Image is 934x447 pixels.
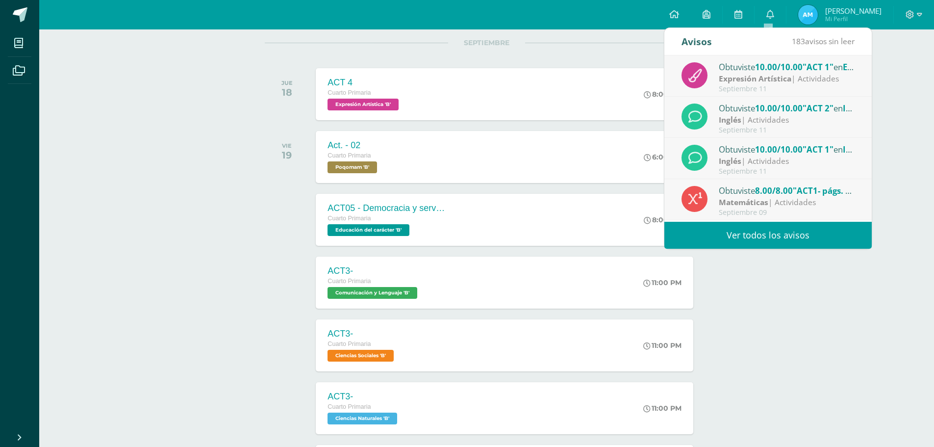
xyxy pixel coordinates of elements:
[328,278,371,285] span: Cuarto Primaria
[328,413,397,424] span: Ciencias Naturales 'B'
[792,36,805,47] span: 183
[719,60,855,73] div: Obtuviste en
[328,99,399,110] span: Expresión Artística 'B'
[644,215,682,224] div: 8:00 PM
[803,61,833,73] span: "ACT 1"
[719,197,855,208] div: | Actividades
[843,103,867,114] span: Inglés
[664,222,872,249] a: Ver todos los avisos
[755,103,803,114] span: 10.00/10.00
[803,103,833,114] span: "ACT 2"
[328,341,371,347] span: Cuarto Primaria
[719,209,855,217] div: Septiembre 09
[328,350,394,362] span: Ciencias Sociales 'B'
[825,15,882,23] span: Mi Perfil
[719,73,791,84] strong: Expresión Artística
[682,28,712,55] div: Avisos
[644,90,682,99] div: 8:00 PM
[843,61,920,73] span: Expresión Artística
[281,86,293,98] div: 18
[328,224,409,236] span: Educación del carácter 'B'
[843,144,867,155] span: Inglés
[755,61,803,73] span: 10.00/10.00
[282,149,292,161] div: 19
[719,197,768,208] strong: Matemáticas
[644,153,682,161] div: 6:00 PM
[328,266,420,276] div: ACT3-
[281,79,293,86] div: JUE
[719,143,855,156] div: Obtuviste en
[798,5,818,25] img: 0d00219d12464e0694699ae6cfa14be8.png
[719,73,855,84] div: | Actividades
[719,85,855,93] div: Septiembre 11
[825,6,882,16] span: [PERSON_NAME]
[719,184,855,197] div: Obtuviste en
[328,152,371,159] span: Cuarto Primaria
[282,142,292,149] div: VIE
[643,404,682,413] div: 11:00 PM
[328,161,377,173] span: Poqomam 'B'
[328,203,445,213] div: ACT05 - Democracia y servicio
[643,278,682,287] div: 11:00 PM
[719,156,855,167] div: | Actividades
[448,38,525,47] span: SEPTIEMBRE
[792,36,855,47] span: avisos sin leer
[328,140,379,151] div: Act. - 02
[793,185,878,196] span: "ACT1- págs. 42 y 43"
[803,144,833,155] span: "ACT 1"
[719,156,741,166] strong: Inglés
[328,89,371,96] span: Cuarto Primaria
[719,114,855,126] div: | Actividades
[719,167,855,176] div: Septiembre 11
[328,215,371,222] span: Cuarto Primaria
[755,144,803,155] span: 10.00/10.00
[719,102,855,114] div: Obtuviste en
[719,114,741,125] strong: Inglés
[328,287,417,299] span: Comunicación y Lenguaje 'B'
[328,329,396,339] div: ACT3-
[328,403,371,410] span: Cuarto Primaria
[328,392,400,402] div: ACT3-
[755,185,793,196] span: 8.00/8.00
[643,341,682,350] div: 11:00 PM
[719,126,855,134] div: Septiembre 11
[328,78,401,88] div: ACT 4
